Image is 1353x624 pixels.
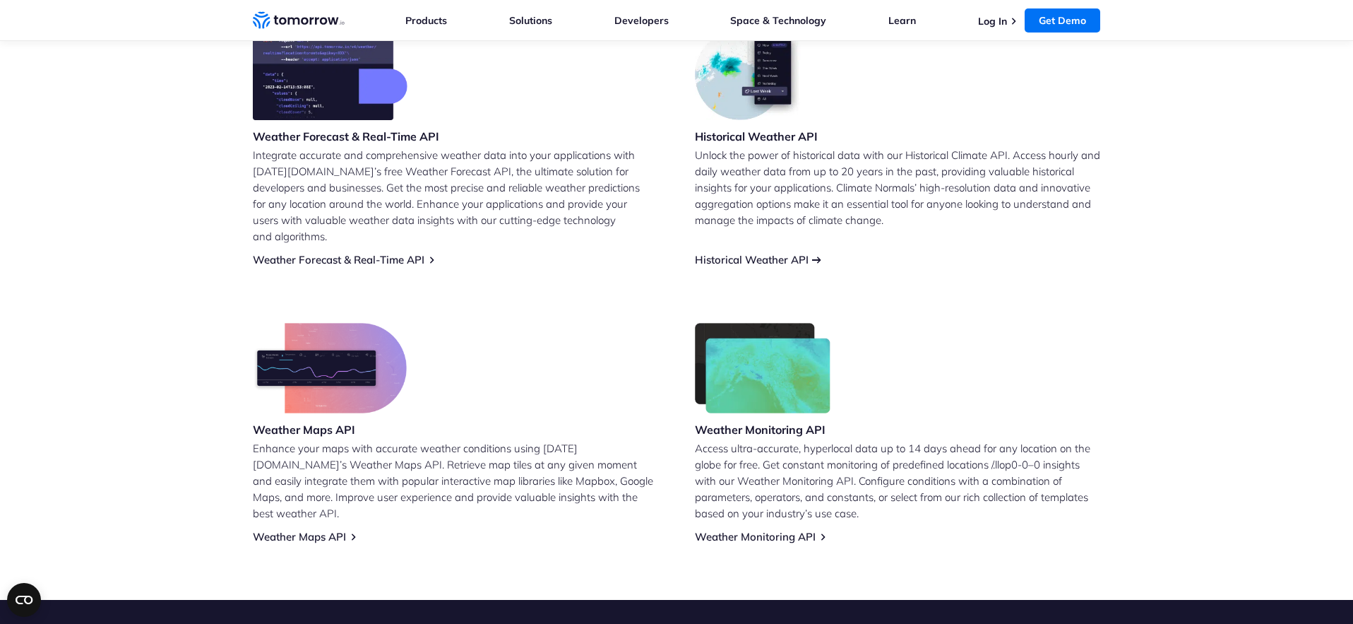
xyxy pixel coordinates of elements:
[253,253,424,266] a: Weather Forecast & Real-Time API
[695,422,830,437] h3: Weather Monitoring API
[405,14,447,27] a: Products
[1025,8,1100,33] a: Get Demo
[253,147,658,245] p: Integrate accurate and comprehensive weather data into your applications with [DATE][DOMAIN_NAME]...
[253,129,439,144] h3: Weather Forecast & Real-Time API
[730,14,826,27] a: Space & Technology
[695,253,809,266] a: Historical Weather API
[695,530,816,543] a: Weather Monitoring API
[614,14,669,27] a: Developers
[695,440,1100,522] p: Access ultra-accurate, hyperlocal data up to 14 days ahead for any location on the globe for free...
[888,14,916,27] a: Learn
[253,530,346,543] a: Weather Maps API
[695,147,1100,228] p: Unlock the power of historical data with our Historical Climate API. Access hourly and daily weat...
[978,15,1007,28] a: Log In
[253,422,407,437] h3: Weather Maps API
[253,10,345,31] a: Home link
[695,129,818,144] h3: Historical Weather API
[253,440,658,522] p: Enhance your maps with accurate weather conditions using [DATE][DOMAIN_NAME]’s Weather Maps API. ...
[7,583,41,617] button: Open CMP widget
[509,14,552,27] a: Solutions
